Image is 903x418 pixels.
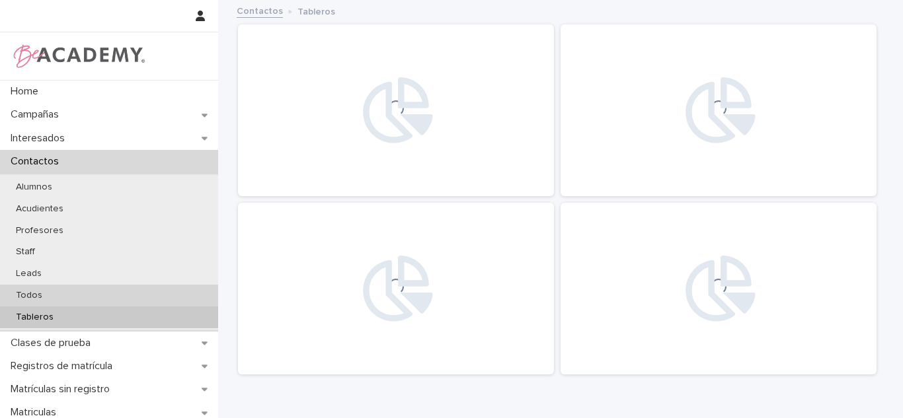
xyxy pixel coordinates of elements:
p: Tableros [5,312,64,323]
p: Todos [5,290,53,301]
p: Clases de prueba [5,337,101,349]
p: Acudientes [5,203,74,215]
p: Alumnos [5,182,63,193]
p: Matrículas sin registro [5,383,120,396]
p: Registros de matrícula [5,360,123,372]
a: Contactos [237,3,283,18]
p: Contactos [5,155,69,168]
img: WPrjXfSUmiLcdUfaYY4Q [11,43,146,69]
p: Profesores [5,225,74,236]
p: Home [5,85,49,98]
p: Tableros [297,3,335,18]
p: Interesados [5,132,75,145]
p: Leads [5,268,52,279]
p: Campañas [5,108,69,121]
p: Staff [5,246,46,258]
